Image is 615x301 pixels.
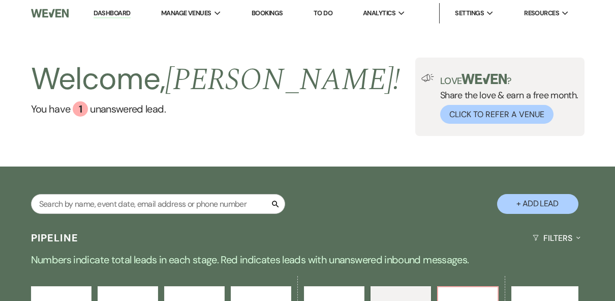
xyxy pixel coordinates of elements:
img: loud-speaker-illustration.svg [421,74,434,82]
input: Search by name, event date, email address or phone number [31,194,285,214]
a: Dashboard [94,9,130,18]
span: Manage Venues [161,8,211,18]
img: weven-logo-green.svg [462,74,507,84]
button: Filters [529,225,584,252]
p: Love ? [440,74,578,86]
button: Click to Refer a Venue [440,105,553,124]
div: Share the love & earn a free month. [434,74,578,124]
span: Settings [455,8,484,18]
button: + Add Lead [497,194,578,214]
img: Weven Logo [31,3,69,24]
a: You have 1 unanswered lead. [31,101,401,117]
div: 1 [73,101,88,117]
a: Bookings [252,9,283,17]
h2: Welcome, [31,58,401,101]
span: Resources [524,8,559,18]
span: [PERSON_NAME] ! [165,57,400,103]
span: Analytics [363,8,395,18]
a: To Do [314,9,332,17]
h3: Pipeline [31,231,79,245]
